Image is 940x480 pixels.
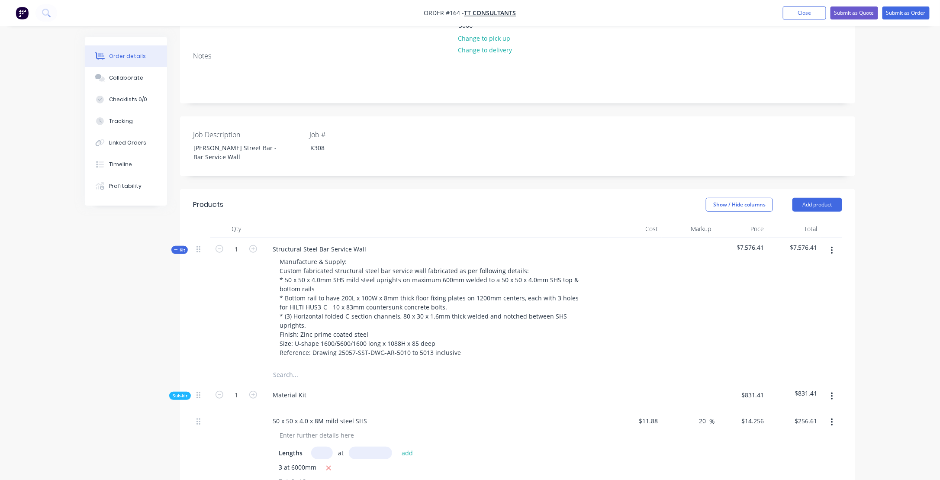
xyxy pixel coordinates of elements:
[187,142,295,163] div: [PERSON_NAME] Street Bar - Bar Service Wall
[831,6,878,19] button: Submit as Quote
[193,129,301,140] label: Job Description
[173,393,187,399] span: Sub-kit
[273,366,446,383] input: Search...
[783,6,826,19] button: Close
[85,154,167,175] button: Timeline
[303,142,412,154] div: K308
[109,52,146,60] div: Order details
[85,45,167,67] button: Order details
[279,463,316,474] span: 3 at 6000mm
[338,448,344,457] span: at
[454,32,515,44] button: Change to pick up
[174,247,185,253] span: Kit
[608,220,662,238] div: Cost
[273,255,591,359] div: Manufacture & Supply: Custom fabricated structural steel bar service wall fabricated as per follo...
[792,198,842,212] button: Add product
[85,89,167,110] button: Checklists 0/0
[85,132,167,154] button: Linked Orders
[109,74,143,82] div: Collaborate
[309,129,418,140] label: Job #
[279,448,303,457] span: Lengths
[266,243,373,255] div: Structural Steel Bar Service Wall
[85,67,167,89] button: Collaborate
[882,6,930,19] button: Submit as Order
[709,416,715,426] span: %
[771,389,818,398] span: $831.41
[718,390,764,399] span: $831.41
[715,220,768,238] div: Price
[109,117,133,125] div: Tracking
[266,389,313,401] div: Material Kit
[266,415,374,427] div: 50 x 50 x 4.0 x 8M mild steel SHS
[464,9,516,17] a: TT Consultants
[85,175,167,197] button: Profitability
[454,44,517,56] button: Change to delivery
[16,6,29,19] img: Factory
[193,200,223,210] div: Products
[109,182,142,190] div: Profitability
[85,110,167,132] button: Tracking
[109,161,132,168] div: Timeline
[210,220,262,238] div: Qty
[397,447,418,459] button: add
[424,9,464,17] span: Order #164 -
[662,220,715,238] div: Markup
[771,243,818,252] span: $7,576.41
[193,52,842,60] div: Notes
[109,139,146,147] div: Linked Orders
[706,198,773,212] button: Show / Hide columns
[109,96,147,103] div: Checklists 0/0
[768,220,821,238] div: Total
[171,246,188,254] button: Kit
[718,243,764,252] span: $7,576.41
